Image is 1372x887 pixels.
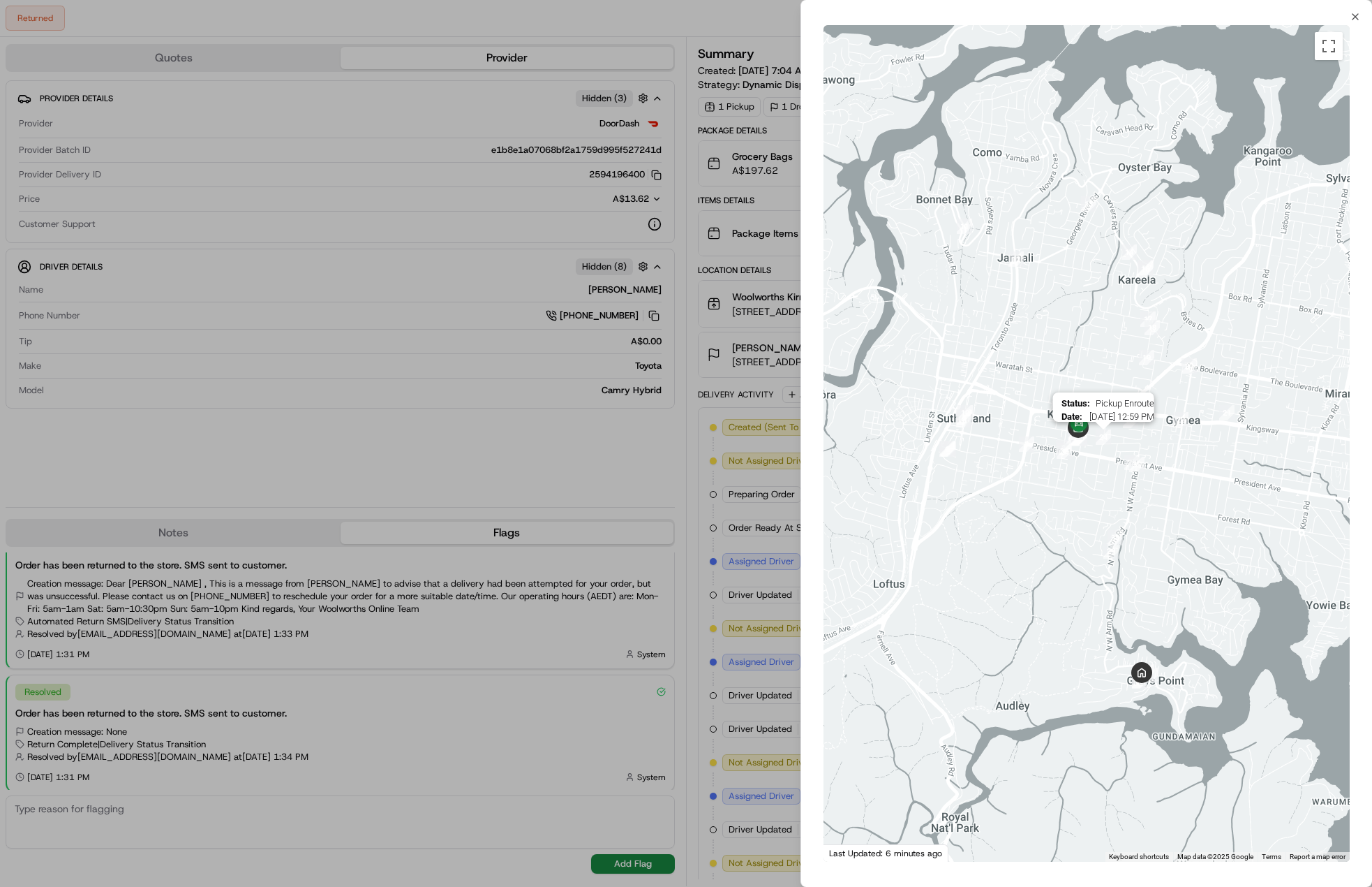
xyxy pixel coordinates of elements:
[1142,668,1158,683] div: 30
[1008,251,1024,267] div: 12
[1177,853,1253,860] span: Map data ©2025 Google
[1290,853,1345,860] a: Report a map error
[1219,405,1235,420] div: 21
[1072,430,1087,446] div: 25
[1056,440,1071,455] div: 2
[1109,852,1169,862] button: Keyboard shortcuts
[1181,358,1197,374] div: 20
[957,219,972,234] div: 11
[1057,443,1072,459] div: 36
[1139,664,1154,680] div: 31
[957,405,973,420] div: 10
[1144,320,1160,335] div: 18
[1096,430,1111,445] div: 24
[941,441,956,457] div: 5
[1138,260,1154,275] div: 15
[1061,398,1089,409] span: Status :
[1262,853,1281,860] a: Terms
[1139,350,1154,365] div: 19
[1095,398,1154,409] span: Pickup Enroute
[1108,530,1123,545] div: 34
[1173,412,1188,427] div: 22
[956,409,971,425] div: 8
[827,844,873,862] img: Google
[827,844,873,862] a: Open this area in Google Maps (opens a new window)
[1140,311,1156,327] div: 17
[1103,543,1119,559] div: 29
[823,844,948,862] div: Last Updated: 6 minutes ago
[940,441,955,456] div: 4
[1138,261,1153,277] div: 16
[939,441,955,457] div: 6
[1121,244,1137,260] div: 14
[1081,196,1096,212] div: 13
[1315,32,1343,60] button: Toggle fullscreen view
[957,410,972,425] div: 9
[1124,455,1140,470] div: 28
[1129,457,1144,472] div: 35
[1061,411,1082,422] span: Date :
[1087,411,1154,422] span: [DATE] 12:59 PM
[1019,437,1034,452] div: 3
